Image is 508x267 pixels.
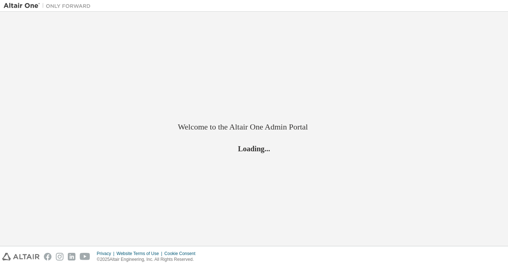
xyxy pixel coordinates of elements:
h2: Loading... [178,144,330,153]
img: Altair One [4,2,94,9]
h2: Welcome to the Altair One Admin Portal [178,122,330,132]
img: instagram.svg [56,253,63,260]
div: Privacy [97,251,116,256]
img: linkedin.svg [68,253,75,260]
p: © 2025 Altair Engineering, Inc. All Rights Reserved. [97,256,200,263]
div: Cookie Consent [164,251,199,256]
img: youtube.svg [80,253,90,260]
div: Website Terms of Use [116,251,164,256]
img: altair_logo.svg [2,253,40,260]
img: facebook.svg [44,253,51,260]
